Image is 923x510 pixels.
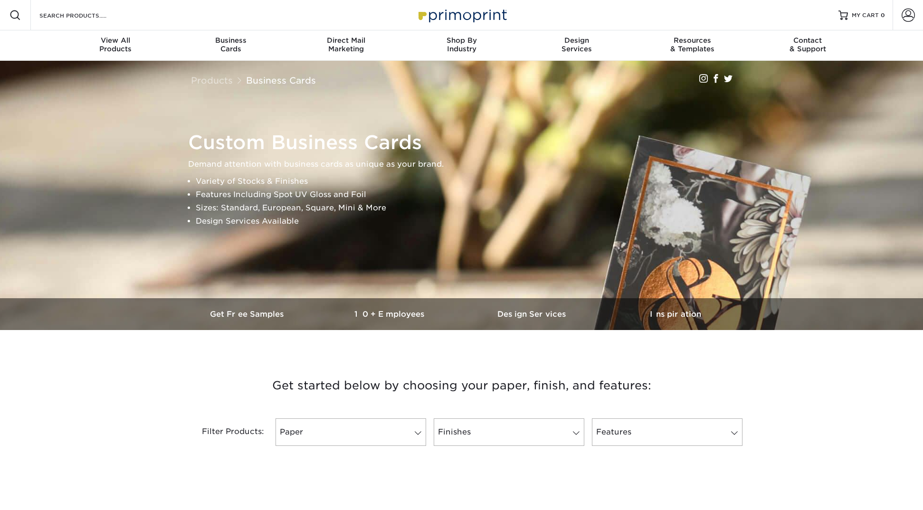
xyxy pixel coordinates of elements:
[288,36,404,53] div: Marketing
[462,298,604,330] a: Design Services
[288,30,404,61] a: Direct MailMarketing
[177,418,272,446] div: Filter Products:
[188,158,744,171] p: Demand attention with business cards as unique as your brand.
[404,36,519,45] span: Shop By
[635,36,750,53] div: & Templates
[604,310,747,319] h3: Inspiration
[288,36,404,45] span: Direct Mail
[177,298,319,330] a: Get Free Samples
[434,418,584,446] a: Finishes
[319,310,462,319] h3: 10+ Employees
[173,30,288,61] a: BusinessCards
[246,75,316,85] a: Business Cards
[276,418,426,446] a: Paper
[635,36,750,45] span: Resources
[319,298,462,330] a: 10+ Employees
[404,30,519,61] a: Shop ByIndustry
[404,36,519,53] div: Industry
[635,30,750,61] a: Resources& Templates
[184,364,740,407] h3: Get started below by choosing your paper, finish, and features:
[188,131,744,154] h1: Custom Business Cards
[462,310,604,319] h3: Design Services
[750,36,866,45] span: Contact
[173,36,288,45] span: Business
[750,36,866,53] div: & Support
[604,298,747,330] a: Inspiration
[519,36,635,45] span: Design
[58,36,173,45] span: View All
[191,75,233,85] a: Products
[58,36,173,53] div: Products
[592,418,742,446] a: Features
[196,201,744,215] li: Sizes: Standard, European, Square, Mini & More
[196,175,744,188] li: Variety of Stocks & Finishes
[414,5,509,25] img: Primoprint
[852,11,879,19] span: MY CART
[881,12,885,19] span: 0
[196,215,744,228] li: Design Services Available
[58,30,173,61] a: View AllProducts
[519,36,635,53] div: Services
[173,36,288,53] div: Cards
[196,188,744,201] li: Features Including Spot UV Gloss and Foil
[38,9,131,21] input: SEARCH PRODUCTS.....
[177,310,319,319] h3: Get Free Samples
[750,30,866,61] a: Contact& Support
[519,30,635,61] a: DesignServices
